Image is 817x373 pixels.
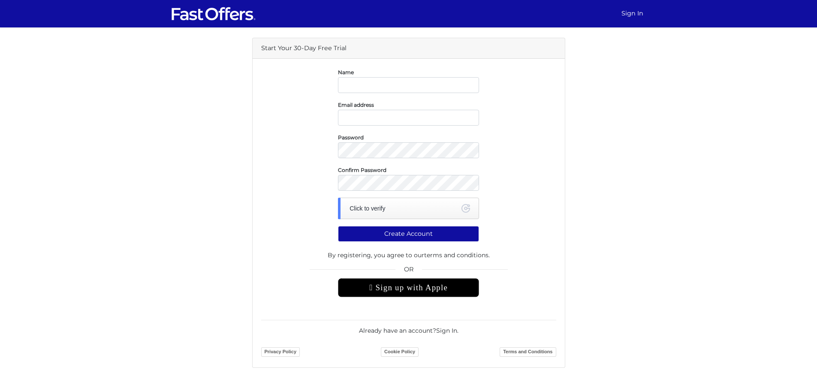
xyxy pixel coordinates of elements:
[338,226,479,242] button: Create Account
[424,251,488,259] a: terms and conditions
[338,198,479,219] div: Click to verify
[338,278,479,297] div: Sign up with Apple
[338,71,354,73] label: Name
[338,136,364,138] label: Password
[253,38,565,59] div: Start Your 30-Day Free Trial
[338,104,374,106] label: Email address
[338,265,479,278] span: OR
[618,5,647,22] a: Sign In
[261,347,300,357] a: Privacy Policy
[436,327,457,334] a: Sign In
[261,320,556,335] div: Already have an account? .
[500,347,556,357] a: Terms and Conditions
[461,204,470,213] a: Geetest
[338,169,386,171] label: Confirm Password
[381,347,419,357] a: Cookie Policy
[261,242,556,264] div: By registering, you agree to our .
